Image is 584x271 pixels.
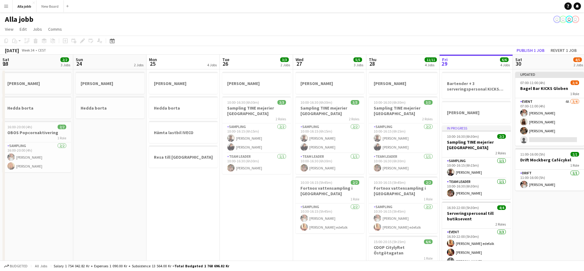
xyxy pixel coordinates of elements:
span: Edit [20,26,27,32]
app-user-avatar: Hedda Lagerbielke [553,16,561,23]
a: Jobs [30,25,44,33]
button: New Board [36,0,64,12]
span: Budgeted [10,264,28,268]
a: Edit [17,25,29,33]
app-user-avatar: Stina Dahl [572,16,579,23]
span: Week 34 [20,48,36,52]
a: View [2,25,16,33]
app-user-avatar: August Löfgren [566,16,573,23]
app-user-avatar: Hedda Lagerbielke [559,16,567,23]
span: View [5,26,13,32]
span: Total Budgeted 1 768 696.82 kr [174,264,229,268]
button: Revert 1 job [548,46,579,54]
span: Comms [48,26,62,32]
h1: Alla jobb [5,15,33,24]
div: [DATE] [5,47,19,53]
button: Publish 1 job [514,46,547,54]
div: CEST [38,48,46,52]
button: Budgeted [3,263,29,269]
span: Jobs [33,26,42,32]
span: All jobs [34,264,48,268]
a: Comms [46,25,64,33]
button: Alla jobb [13,0,36,12]
div: Salary 1 754 042.82 kr + Expenses 1 090.00 kr + Subsistence 13 564.00 kr = [54,264,229,268]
